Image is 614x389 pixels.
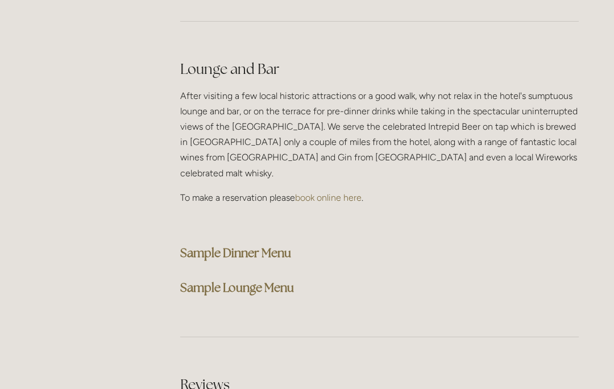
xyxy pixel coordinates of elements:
a: book online here [295,193,362,204]
a: Sample Dinner Menu [180,246,291,261]
p: To make a reservation please . [180,191,579,206]
a: Sample Lounge Menu [180,280,294,296]
p: After visiting a few local historic attractions or a good walk, why not relax in the hotel's sump... [180,89,579,181]
h2: Lounge and Bar [180,60,579,80]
